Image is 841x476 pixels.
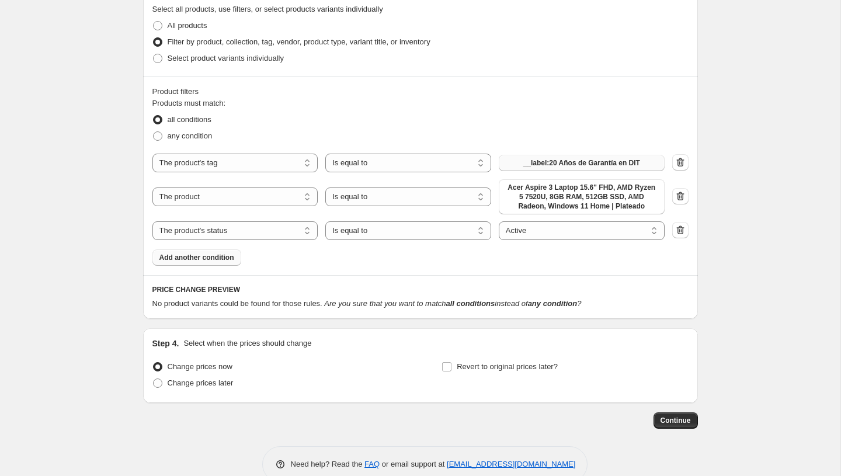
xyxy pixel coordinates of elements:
span: Need help? Read the [291,460,365,468]
span: Change prices later [168,378,234,387]
a: FAQ [364,460,380,468]
span: Continue [661,416,691,425]
h2: Step 4. [152,338,179,349]
span: Change prices now [168,362,232,371]
span: Acer Aspire 3 Laptop 15.6" FHD, AMD Ryzen 5 7520U, 8GB RAM, 512GB SSD, AMD Radeon, Windows 11 Hom... [506,183,658,211]
div: Product filters [152,86,689,98]
span: any condition [168,131,213,140]
span: Filter by product, collection, tag, vendor, product type, variant title, or inventory [168,37,430,46]
span: all conditions [168,115,211,124]
span: __label:20 Años de Garantía en DIT [523,158,640,168]
span: Select product variants individually [168,54,284,62]
span: Revert to original prices later? [457,362,558,371]
i: Are you sure that you want to match instead of ? [324,299,581,308]
button: Continue [654,412,698,429]
p: Select when the prices should change [183,338,311,349]
button: Acer Aspire 3 Laptop 15.6" FHD, AMD Ryzen 5 7520U, 8GB RAM, 512GB SSD, AMD Radeon, Windows 11 Hom... [499,179,665,214]
span: Products must match: [152,99,226,107]
b: all conditions [446,299,495,308]
button: Add another condition [152,249,241,266]
h6: PRICE CHANGE PREVIEW [152,285,689,294]
span: Add another condition [159,253,234,262]
span: or email support at [380,460,447,468]
span: No product variants could be found for those rules. [152,299,322,308]
button: __label:20 Años de Garantía en DIT [499,155,665,171]
span: All products [168,21,207,30]
b: any condition [528,299,578,308]
a: [EMAIL_ADDRESS][DOMAIN_NAME] [447,460,575,468]
span: Select all products, use filters, or select products variants individually [152,5,383,13]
